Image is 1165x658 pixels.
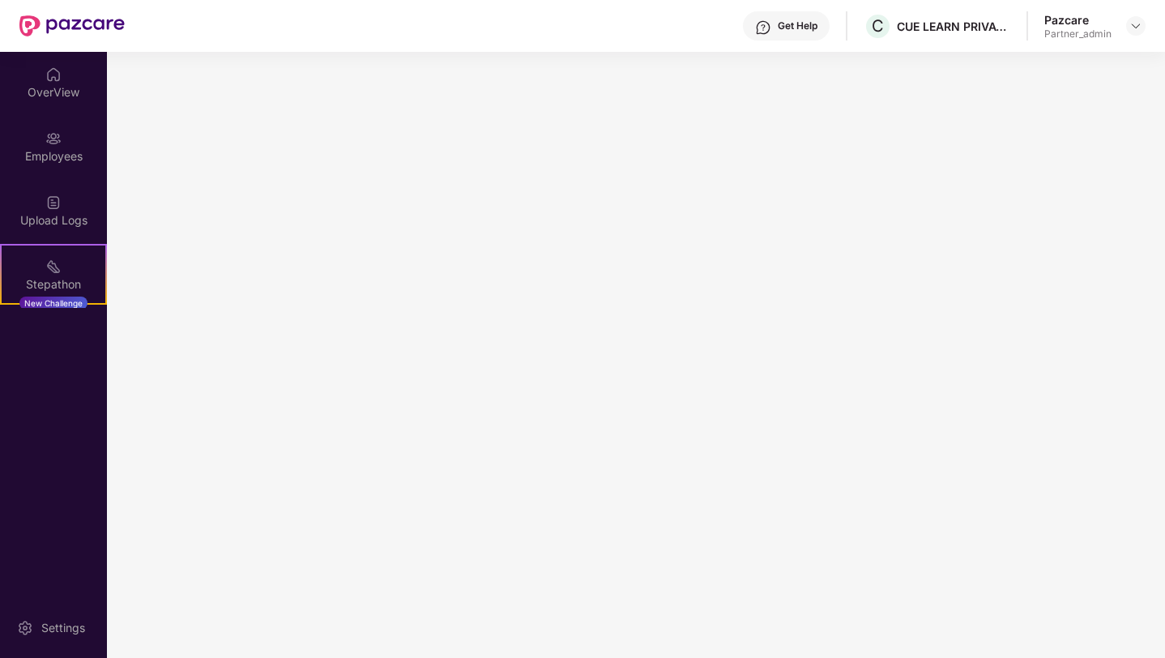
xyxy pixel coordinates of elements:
[755,19,771,36] img: svg+xml;base64,PHN2ZyBpZD0iSGVscC0zMngzMiIgeG1sbnM9Imh0dHA6Ly93d3cudzMub3JnLzIwMDAvc3ZnIiB3aWR0aD...
[19,297,87,310] div: New Challenge
[45,130,62,147] img: svg+xml;base64,PHN2ZyBpZD0iRW1wbG95ZWVzIiB4bWxucz0iaHR0cDovL3d3dy53My5vcmcvMjAwMC9zdmciIHdpZHRoPS...
[2,276,105,293] div: Stepathon
[778,19,817,32] div: Get Help
[36,620,90,636] div: Settings
[19,15,125,36] img: New Pazcare Logo
[17,620,33,636] img: svg+xml;base64,PHN2ZyBpZD0iU2V0dGluZy0yMHgyMCIgeG1sbnM9Imh0dHA6Ly93d3cudzMub3JnLzIwMDAvc3ZnIiB3aW...
[872,16,884,36] span: C
[1129,19,1142,32] img: svg+xml;base64,PHN2ZyBpZD0iRHJvcGRvd24tMzJ4MzIiIHhtbG5zPSJodHRwOi8vd3d3LnczLm9yZy8yMDAwL3N2ZyIgd2...
[45,258,62,275] img: svg+xml;base64,PHN2ZyB4bWxucz0iaHR0cDovL3d3dy53My5vcmcvMjAwMC9zdmciIHdpZHRoPSIyMSIgaGVpZ2h0PSIyMC...
[1044,12,1112,28] div: Pazcare
[45,66,62,83] img: svg+xml;base64,PHN2ZyBpZD0iSG9tZSIgeG1sbnM9Imh0dHA6Ly93d3cudzMub3JnLzIwMDAvc3ZnIiB3aWR0aD0iMjAiIG...
[1044,28,1112,41] div: Partner_admin
[45,194,62,211] img: svg+xml;base64,PHN2ZyBpZD0iVXBsb2FkX0xvZ3MiIGRhdGEtbmFtZT0iVXBsb2FkIExvZ3MiIHhtbG5zPSJodHRwOi8vd3...
[897,19,1010,34] div: CUE LEARN PRIVATE LIMITED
